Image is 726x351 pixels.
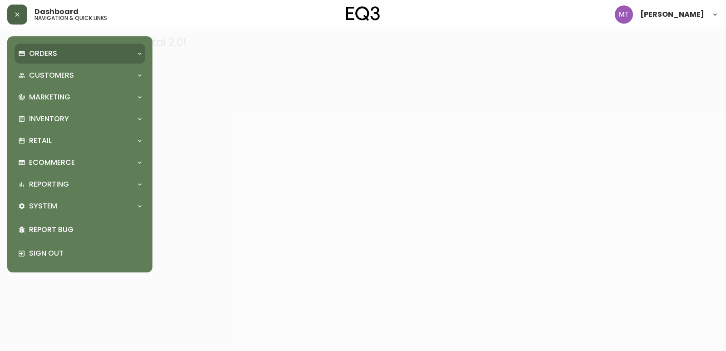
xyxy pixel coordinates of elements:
div: Inventory [15,109,145,129]
h5: navigation & quick links [34,15,107,21]
p: System [29,201,57,211]
p: Report Bug [29,225,142,235]
div: Retail [15,131,145,151]
div: Sign Out [15,242,145,265]
p: Marketing [29,92,70,102]
p: Customers [29,70,74,80]
p: Inventory [29,114,69,124]
span: [PERSON_NAME] [640,11,704,18]
span: Dashboard [34,8,78,15]
p: Sign Out [29,248,142,258]
div: Orders [15,44,145,64]
p: Orders [29,49,57,59]
div: Ecommerce [15,153,145,173]
div: Report Bug [15,218,145,242]
div: System [15,196,145,216]
div: Marketing [15,87,145,107]
p: Reporting [29,179,69,189]
img: 397d82b7ede99da91c28605cdd79fceb [615,5,633,24]
img: logo [346,6,380,21]
div: Customers [15,65,145,85]
p: Ecommerce [29,158,75,168]
div: Reporting [15,174,145,194]
p: Retail [29,136,52,146]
